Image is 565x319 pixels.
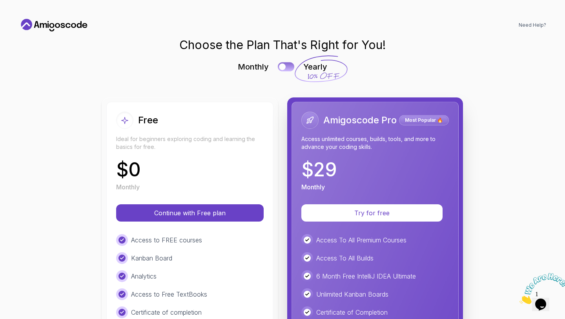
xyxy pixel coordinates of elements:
p: $ 0 [116,160,141,179]
p: Monthly [116,182,140,192]
p: Most Popular 🔥 [400,116,448,124]
p: Monthly [301,182,325,192]
p: Access To All Premium Courses [316,235,406,245]
p: Try for free [311,208,433,218]
p: Analytics [131,271,157,281]
p: Access to FREE courses [131,235,202,245]
h1: Choose the Plan That's Right for You! [179,38,386,52]
p: Monthly [238,61,269,72]
h2: Free [138,114,158,126]
h2: Amigoscode Pro [323,114,397,126]
iframe: chat widget [516,270,565,307]
p: Access to Free TextBooks [131,290,207,299]
button: Continue with Free plan [116,204,264,222]
p: Access To All Builds [316,253,374,263]
p: 6 Month Free IntelliJ IDEA Ultimate [316,271,416,281]
p: Continue with Free plan [126,208,254,218]
p: Access unlimited courses, builds, tools, and more to advance your coding skills. [301,135,449,151]
span: 1 [3,3,6,10]
p: Certificate of completion [131,308,202,317]
p: Ideal for beginners exploring coding and learning the basics for free. [116,135,264,151]
p: Kanban Board [131,253,172,263]
a: Home link [19,19,89,31]
p: Certificate of Completion [316,308,388,317]
p: Unlimited Kanban Boards [316,290,388,299]
a: Need Help? [519,22,546,28]
p: $ 29 [301,160,337,179]
img: Chat attention grabber [3,3,52,34]
button: Try for free [301,204,443,222]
